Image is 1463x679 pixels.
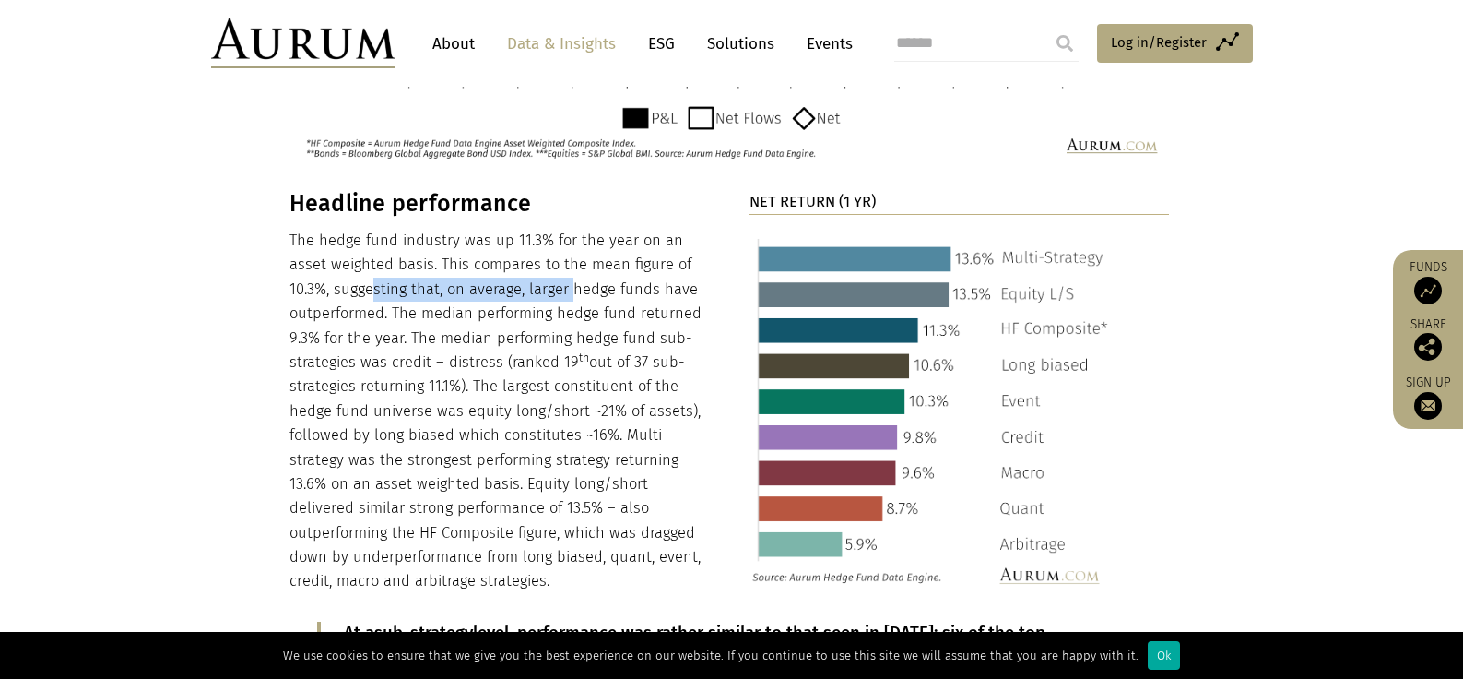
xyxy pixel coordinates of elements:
[374,623,473,643] span: sub-strategy
[1414,277,1442,304] img: Access Funds
[749,193,876,210] strong: NET RETURN (1 YR)
[1402,259,1454,304] a: Funds
[698,27,784,61] a: Solutions
[1097,24,1253,63] a: Log in/Register
[1414,392,1442,420] img: Sign up to our newsletter
[289,229,710,594] p: The hedge fund industry was up 11.3% for the year on an asset weighted basis. This compares to th...
[498,27,625,61] a: Data & Insights
[1414,333,1442,361] img: Share this post
[211,18,395,68] img: Aurum
[1046,25,1083,62] input: Submit
[579,351,589,364] sup: th
[1402,375,1454,420] a: Sign up
[1111,31,1207,54] span: Log in/Register
[1402,318,1454,361] div: Share
[1148,641,1180,670] div: Ok
[797,27,853,61] a: Events
[289,190,710,218] h3: Headline performance
[423,27,484,61] a: About
[639,27,684,61] a: ESG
